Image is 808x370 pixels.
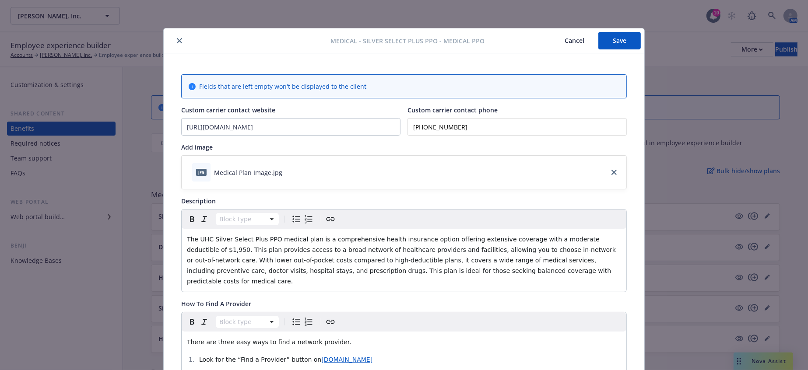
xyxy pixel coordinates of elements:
a: close [609,167,619,178]
span: Description [181,197,216,205]
span: jpg [196,169,207,175]
div: editable markdown [182,229,626,292]
button: Numbered list [302,316,315,328]
button: Block type [216,213,279,225]
button: Create link [324,316,337,328]
span: Custom carrier contact phone [408,106,498,114]
div: Medical Plan Image.jpg [214,168,282,177]
button: Block type [216,316,279,328]
button: close [174,35,185,46]
button: Bold [186,213,198,225]
button: Save [598,32,641,49]
button: Italic [198,316,211,328]
button: Bulleted list [290,213,302,225]
span: There are three easy ways to find a network provider. [187,339,351,346]
input: Add custom carrier contact phone [408,118,627,136]
span: The UHC Silver Select Plus PPO medical plan is a comprehensive health insurance option offering e... [187,236,618,285]
input: Add custom carrier contact website [182,119,400,135]
span: Look for the “Find a Provider” button on [199,356,321,363]
button: Create link [324,213,337,225]
span: Fields that are left empty won't be displayed to the client [199,82,366,91]
span: Add image [181,143,213,151]
span: How To Find A Provider [181,300,251,308]
button: Bold [186,316,198,328]
a: [DOMAIN_NAME] [321,356,372,363]
button: Italic [198,213,211,225]
span: Custom carrier contact website [181,106,275,114]
button: download file [286,168,293,177]
span: Medical - Silver Select Plus PPO - Medical PPO [330,36,485,45]
button: Numbered list [302,213,315,225]
button: Bulleted list [290,316,302,328]
button: Cancel [551,32,598,49]
div: toggle group [290,316,315,328]
div: toggle group [290,213,315,225]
